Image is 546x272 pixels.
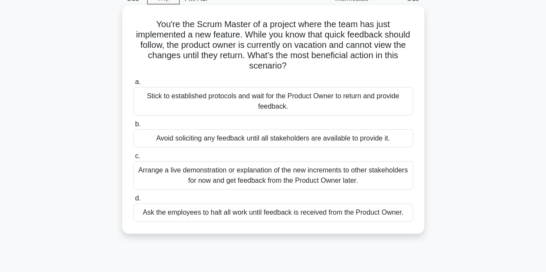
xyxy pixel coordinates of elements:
[133,129,413,147] div: Avoid soliciting any feedback until all stakeholders are available to provide it.
[133,161,413,190] div: Arrange a live demonstration or explanation of the new increments to other stakeholders for now a...
[133,87,413,116] div: Stick to established protocols and wait for the Product Owner to return and provide feedback.
[135,152,140,159] span: c.
[133,203,413,222] div: Ask the employees to halt all work until feedback is received from the Product Owner.
[135,78,141,85] span: a.
[133,19,414,72] h5: You're the Scrum Master of a project where the team has just implemented a new feature. While you...
[135,194,141,202] span: d.
[135,120,141,128] span: b.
